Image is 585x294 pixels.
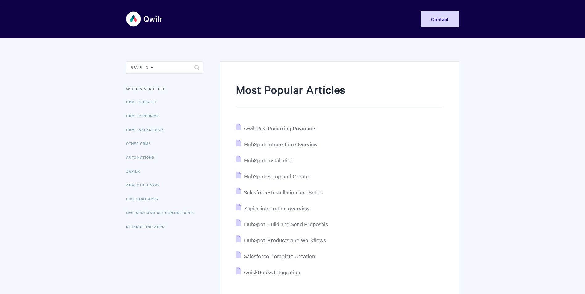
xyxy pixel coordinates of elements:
[126,83,203,94] h3: Categories
[236,141,318,148] a: HubSpot: Integration Overview
[236,189,323,196] a: Salesforce: Installation and Setup
[236,268,300,276] a: QuickBooks Integration
[126,179,164,191] a: Analytics Apps
[421,11,459,27] a: Contact
[236,173,309,180] a: HubSpot: Setup and Create
[236,82,443,108] h1: Most Popular Articles
[244,125,316,132] span: QwilrPay: Recurring Payments
[126,165,145,177] a: Zapier
[236,220,328,227] a: HubSpot: Build and Send Proposals
[126,96,161,108] a: CRM - HubSpot
[236,205,310,212] a: Zapier integration overview
[244,173,309,180] span: HubSpot: Setup and Create
[244,141,318,148] span: HubSpot: Integration Overview
[244,205,310,212] span: Zapier integration overview
[244,268,300,276] span: QuickBooks Integration
[236,252,315,259] a: Salesforce: Template Creation
[126,61,203,74] input: Search
[126,151,159,163] a: Automations
[236,157,294,164] a: HubSpot: Installation
[126,206,199,219] a: QwilrPay and Accounting Apps
[126,7,163,31] img: Qwilr Help Center
[244,252,315,259] span: Salesforce: Template Creation
[126,123,169,136] a: CRM - Salesforce
[126,193,163,205] a: Live Chat Apps
[244,220,328,227] span: HubSpot: Build and Send Proposals
[236,125,316,132] a: QwilrPay: Recurring Payments
[244,157,294,164] span: HubSpot: Installation
[126,109,164,122] a: CRM - Pipedrive
[244,236,326,243] span: HubSpot: Products and Workflows
[126,220,169,233] a: Retargeting Apps
[236,236,326,243] a: HubSpot: Products and Workflows
[126,137,156,149] a: Other CRMs
[244,189,323,196] span: Salesforce: Installation and Setup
